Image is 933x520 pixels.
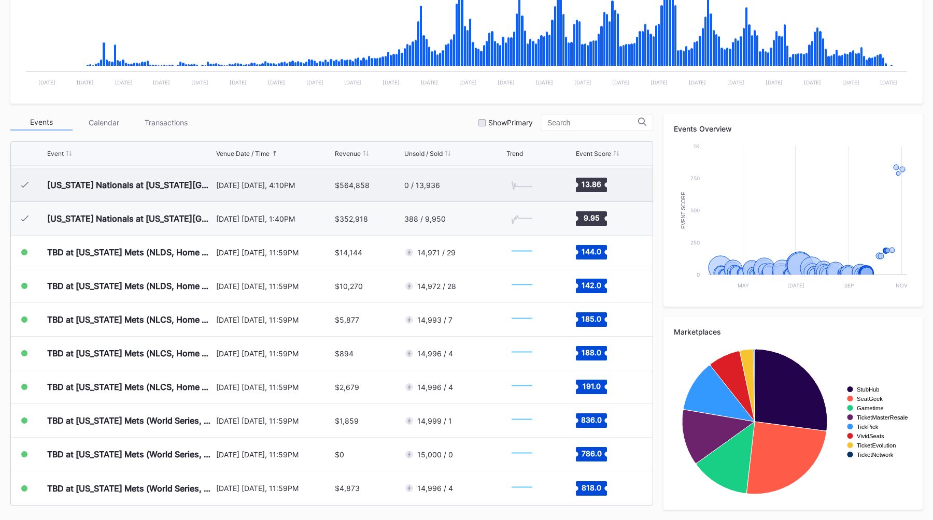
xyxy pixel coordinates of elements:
div: Calendar [73,114,135,131]
div: $1,859 [335,416,359,425]
text: Nov [896,282,908,288]
text: 13.86 [582,180,601,189]
div: TBD at [US_STATE] Mets (NLCS, Home Game 3) (If Necessary) (Date TBD) [47,382,214,392]
text: [DATE] [689,79,706,85]
div: $10,270 [335,282,363,291]
input: Search [547,119,638,127]
text: [DATE] [191,79,208,85]
div: Events [10,114,73,131]
div: TBD at [US_STATE] Mets (World Series, Home Game 3) (If Necessary) (Date TBD) [47,483,214,494]
svg: Chart title [506,239,538,265]
text: [DATE] [612,79,629,85]
svg: Chart title [506,340,538,366]
text: [DATE] [230,79,247,85]
div: [DATE] [DATE], 11:59PM [216,315,333,324]
text: 250 [690,239,700,245]
div: 14,999 / 1 [417,416,452,425]
text: 185.0 [582,314,601,323]
div: $4,873 [335,484,360,493]
text: [DATE] [344,79,361,85]
text: [DATE] [268,79,285,85]
svg: Chart title [506,172,538,198]
div: Revenue [335,150,361,157]
div: [US_STATE] Nationals at [US_STATE][GEOGRAPHIC_DATA] (Long Sleeve T-Shirt Giveaway) [47,180,214,190]
text: 142.0 [582,281,601,290]
svg: Chart title [506,273,538,299]
div: [DATE] [DATE], 11:59PM [216,484,333,493]
text: [DATE] [766,79,783,85]
text: [DATE] [115,79,132,85]
text: [DATE] [77,79,94,85]
text: [DATE] [498,79,515,85]
div: Unsold / Sold [404,150,443,157]
text: 144.0 [582,247,601,256]
text: SeatGeek [857,396,883,402]
div: [DATE] [DATE], 4:10PM [216,181,333,190]
text: TicketNetwork [857,452,894,458]
div: Show Primary [488,118,533,127]
div: [DATE] [DATE], 11:59PM [216,450,333,459]
div: TBD at [US_STATE] Mets (NLCS, Home Game 1) (If Necessary) (Date TBD) [47,314,214,325]
text: [DATE] [459,79,476,85]
text: [DATE] [804,79,821,85]
text: VividSeats [857,433,884,439]
svg: Chart title [506,374,538,400]
div: 14,996 / 4 [417,484,453,493]
div: $14,144 [335,248,362,257]
div: [DATE] [DATE], 11:59PM [216,248,333,257]
text: [DATE] [306,79,323,85]
text: 0 [697,271,700,278]
text: Gametime [857,405,884,411]
div: $0 [335,450,344,459]
text: 500 [690,207,700,213]
text: 1k [694,143,700,149]
svg: Chart title [506,307,538,333]
text: Event Score [681,192,686,229]
div: 15,000 / 0 [417,450,453,459]
div: [DATE] [DATE], 11:59PM [216,282,333,291]
text: [DATE] [574,79,591,85]
div: $352,918 [335,214,368,223]
div: 14,996 / 4 [417,349,453,358]
div: 14,971 / 29 [417,248,456,257]
text: TicketEvolution [857,442,896,449]
text: 836.0 [581,415,602,424]
div: TBD at [US_STATE] Mets (NLDS, Home Game 2) (If Necessary) (Date TBD) [47,281,214,291]
div: 14,996 / 4 [417,383,453,392]
svg: Chart title [506,441,538,467]
div: Marketplaces [674,327,912,336]
div: TBD at [US_STATE] Mets (World Series, Home Game 1) (If Necessary) (Date TBD) [47,415,214,426]
text: [DATE] [536,79,553,85]
div: Transactions [135,114,197,131]
text: [DATE] [727,79,744,85]
div: [DATE] [DATE], 11:59PM [216,349,333,358]
text: [DATE] [651,79,668,85]
div: Trend [506,150,523,157]
text: [DATE] [383,79,400,85]
div: TBD at [US_STATE] Mets (NLDS, Home Game 1) (If Necessary) (Date TBD) [47,247,214,257]
div: Event [47,150,64,157]
text: [DATE] [421,79,438,85]
text: Sep [844,282,854,288]
text: 188.0 [582,348,601,357]
div: [DATE] [DATE], 11:59PM [216,383,333,392]
div: TBD at [US_STATE] Mets (World Series, Home Game 2) (If Necessary) (Date TBD) [47,449,214,459]
svg: Chart title [506,408,538,434]
div: [US_STATE] Nationals at [US_STATE][GEOGRAPHIC_DATA] [47,213,214,224]
svg: Chart title [674,344,912,499]
text: 191.0 [582,382,600,391]
div: $2,679 [335,383,359,392]
div: 14,972 / 28 [417,282,456,291]
svg: Chart title [506,475,538,501]
text: TicketMasterResale [857,414,908,421]
div: TBD at [US_STATE] Mets (NLCS, Home Game 2) (If Necessary) (Date TBD) [47,348,214,358]
svg: Chart title [674,141,912,296]
div: [DATE] [DATE], 11:59PM [216,416,333,425]
text: [DATE] [880,79,897,85]
text: May [738,282,749,288]
text: 750 [690,175,700,181]
text: 9.95 [583,213,599,222]
text: [DATE] [38,79,55,85]
div: $894 [335,349,354,358]
text: StubHub [857,386,880,393]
